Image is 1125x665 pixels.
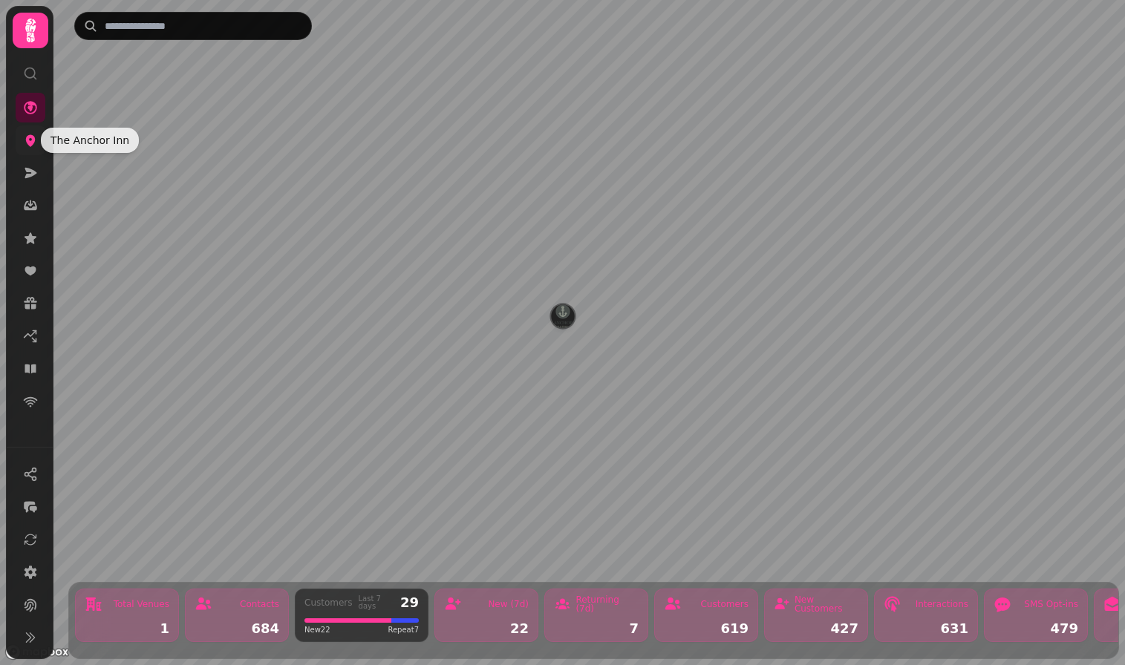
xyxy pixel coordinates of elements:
div: Contacts [240,600,279,609]
button: The Anchor Inn [551,304,575,328]
div: 1 [85,622,169,635]
div: Customers [700,600,749,609]
span: Repeat 7 [388,624,419,635]
div: Returning (7d) [575,595,639,613]
div: 7 [554,622,639,635]
div: SMS Opt-ins [1024,600,1078,609]
div: 631 [884,622,968,635]
div: Last 7 days [359,595,394,610]
div: 22 [444,622,529,635]
div: The Anchor Inn [41,128,139,153]
div: New Customers [795,595,858,613]
div: 427 [774,622,858,635]
div: Map marker [551,304,575,332]
a: Mapbox logo [4,643,70,661]
div: 684 [195,622,279,635]
div: Interactions [916,600,968,609]
div: 619 [664,622,749,635]
div: New (7d) [488,600,529,609]
div: 29 [400,596,419,609]
div: Customers [304,598,353,607]
div: Total Venues [114,600,169,609]
span: New 22 [304,624,330,635]
div: 479 [994,622,1078,635]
